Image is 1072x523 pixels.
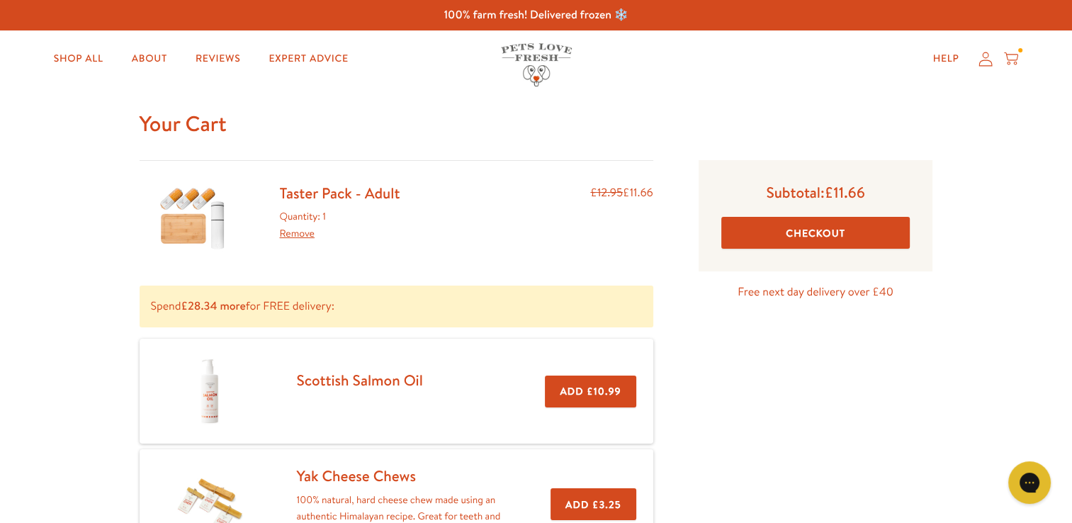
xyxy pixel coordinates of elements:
span: £11.66 [825,182,865,203]
a: Yak Cheese Chews [297,466,416,486]
a: Remove [280,226,315,240]
img: Taster Pack - Adult [157,184,228,252]
iframe: Gorgias live chat messenger [1001,456,1058,509]
b: £28.34 more [181,298,245,314]
a: Taster Pack - Adult [280,183,400,203]
button: Checkout [721,217,910,249]
a: Help [922,45,971,73]
h1: Your Cart [140,110,933,137]
div: Quantity: 1 [280,208,400,242]
img: Pets Love Fresh [501,43,572,86]
button: Add £3.25 [551,488,636,520]
s: £12.95 [590,185,623,201]
a: Expert Advice [257,45,359,73]
button: Add £10.99 [545,376,636,407]
a: About [120,45,179,73]
a: Reviews [184,45,252,73]
p: Free next day delivery over £40 [699,283,933,302]
p: Spend for FREE delivery: [140,286,653,327]
a: Shop All [43,45,115,73]
div: £11.66 [590,184,653,252]
img: Scottish Salmon Oil [174,356,245,427]
p: Subtotal: [721,183,910,202]
a: Scottish Salmon Oil [297,370,423,390]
